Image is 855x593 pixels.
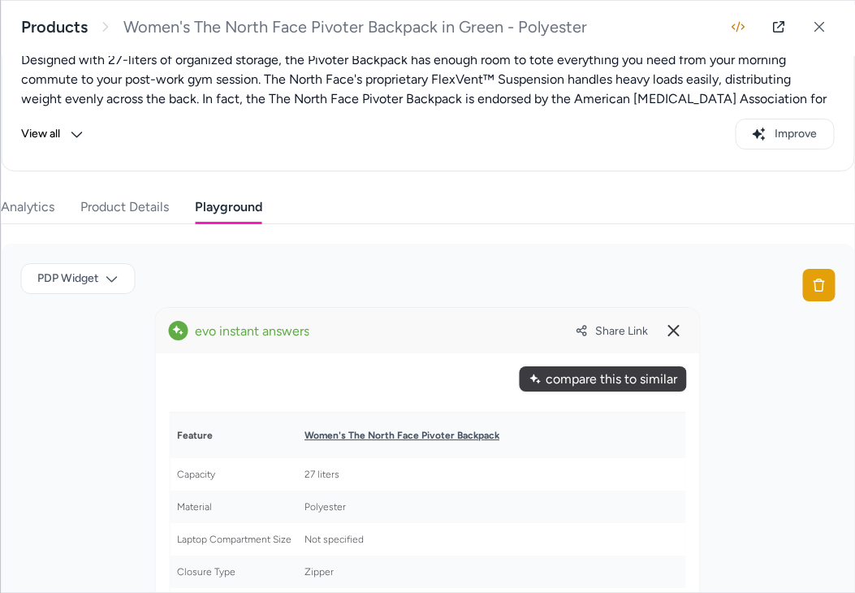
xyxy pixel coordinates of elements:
button: Improve [735,119,834,149]
a: Products [20,17,87,37]
button: Product Details [80,191,169,223]
button: PDP Widget [20,263,135,294]
span: Women's The North Face Pivoter Backpack in Green - Polyester [123,17,586,37]
button: Playground [195,191,262,223]
span: PDP Widget [37,271,98,287]
button: View all [21,119,83,149]
nav: breadcrumb [20,17,586,37]
button: Analytics [1,191,54,223]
